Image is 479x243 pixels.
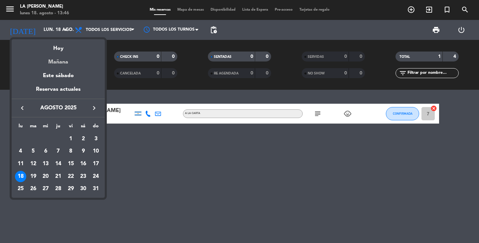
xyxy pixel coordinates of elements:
[52,145,65,158] td: 7 de agosto de 2025
[12,53,105,66] div: Mañana
[90,146,101,157] div: 10
[78,183,89,195] div: 30
[90,104,98,112] i: keyboard_arrow_right
[65,158,77,170] td: 15 de agosto de 2025
[77,122,90,133] th: sábado
[27,122,40,133] th: martes
[28,183,39,195] div: 26
[77,170,90,183] td: 23 de agosto de 2025
[27,183,40,195] td: 26 de agosto de 2025
[89,145,102,158] td: 10 de agosto de 2025
[53,171,64,182] div: 21
[40,146,51,157] div: 6
[65,183,77,195] div: 29
[16,104,28,112] button: keyboard_arrow_left
[65,146,77,157] div: 8
[14,122,27,133] th: lunes
[52,183,65,195] td: 28 de agosto de 2025
[65,171,77,182] div: 22
[39,145,52,158] td: 6 de agosto de 2025
[14,133,65,145] td: AGO.
[53,183,64,195] div: 28
[53,158,64,170] div: 14
[28,158,39,170] div: 12
[77,133,90,145] td: 2 de agosto de 2025
[12,85,105,99] div: Reservas actuales
[90,133,101,145] div: 3
[65,183,77,195] td: 29 de agosto de 2025
[78,158,89,170] div: 16
[12,39,105,53] div: Hoy
[78,171,89,182] div: 23
[90,158,101,170] div: 17
[78,146,89,157] div: 9
[89,158,102,170] td: 17 de agosto de 2025
[15,183,26,195] div: 25
[28,146,39,157] div: 5
[89,122,102,133] th: domingo
[90,183,101,195] div: 31
[27,170,40,183] td: 19 de agosto de 2025
[40,171,51,182] div: 20
[52,158,65,170] td: 14 de agosto de 2025
[52,170,65,183] td: 21 de agosto de 2025
[12,66,105,85] div: Este sábado
[28,171,39,182] div: 19
[77,145,90,158] td: 9 de agosto de 2025
[40,183,51,195] div: 27
[39,170,52,183] td: 20 de agosto de 2025
[14,183,27,195] td: 25 de agosto de 2025
[65,170,77,183] td: 22 de agosto de 2025
[90,171,101,182] div: 24
[14,170,27,183] td: 18 de agosto de 2025
[27,158,40,170] td: 12 de agosto de 2025
[65,158,77,170] div: 15
[89,133,102,145] td: 3 de agosto de 2025
[39,183,52,195] td: 27 de agosto de 2025
[53,146,64,157] div: 7
[27,145,40,158] td: 5 de agosto de 2025
[28,104,88,112] span: agosto 2025
[65,122,77,133] th: viernes
[77,158,90,170] td: 16 de agosto de 2025
[18,104,26,112] i: keyboard_arrow_left
[15,158,26,170] div: 11
[39,158,52,170] td: 13 de agosto de 2025
[65,133,77,145] div: 1
[78,133,89,145] div: 2
[88,104,100,112] button: keyboard_arrow_right
[89,170,102,183] td: 24 de agosto de 2025
[15,171,26,182] div: 18
[52,122,65,133] th: jueves
[77,183,90,195] td: 30 de agosto de 2025
[15,146,26,157] div: 4
[89,183,102,195] td: 31 de agosto de 2025
[14,158,27,170] td: 11 de agosto de 2025
[65,145,77,158] td: 8 de agosto de 2025
[40,158,51,170] div: 13
[39,122,52,133] th: miércoles
[14,145,27,158] td: 4 de agosto de 2025
[65,133,77,145] td: 1 de agosto de 2025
